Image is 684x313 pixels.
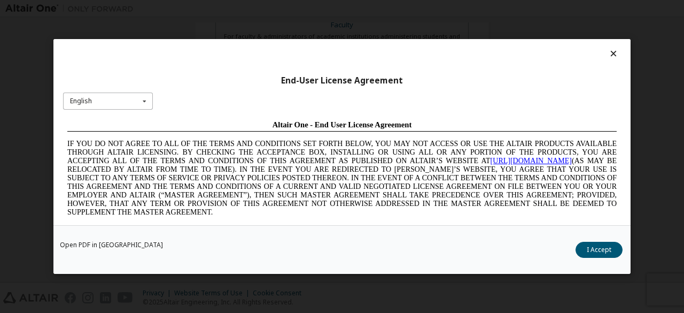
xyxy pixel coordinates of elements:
[63,75,621,86] div: End-User License Agreement
[428,41,509,49] a: [URL][DOMAIN_NAME]
[4,109,554,186] span: Lore Ipsumd Sit Ame Cons Adipisc Elitseddo (“Eiusmodte”) in utlabor Etdolo Magnaaliqua Eni. (“Adm...
[209,4,349,13] span: Altair One - End User License Agreement
[60,242,163,248] a: Open PDF in [GEOGRAPHIC_DATA]
[4,24,554,100] span: IF YOU DO NOT AGREE TO ALL OF THE TERMS AND CONDITIONS SET FORTH BELOW, YOU MAY NOT ACCESS OR USE...
[70,98,92,104] div: English
[576,242,623,258] button: I Accept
